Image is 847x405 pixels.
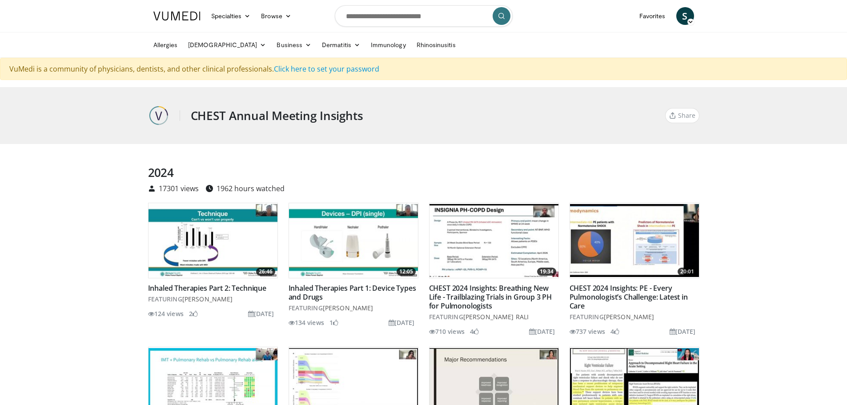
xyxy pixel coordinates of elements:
[570,204,699,277] img: 5395157c-5595-402d-abbf-c5c445ad00db.300x170_q85_crop-smart_upscale.jpg
[256,268,275,276] span: 26:46
[289,204,418,277] img: f404f4f0-3e38-4d65-a284-b53439d4a9f0.300x170_q85_crop-smart_upscale.jpg
[397,268,416,276] span: 12:05
[665,108,699,123] a: Share
[206,7,256,25] a: Specialties
[676,7,694,25] a: S
[463,313,529,321] a: [PERSON_NAME] Rali
[289,204,418,277] a: 12:05
[335,5,513,27] input: Search topics, interventions
[604,313,654,321] a: [PERSON_NAME]
[329,318,338,327] li: 1
[529,327,555,336] li: [DATE]
[159,185,199,192] span: 17301 views
[365,36,411,54] a: Immunology
[148,294,278,304] div: FEATURING
[610,327,619,336] li: 4
[148,36,183,54] a: Allergies
[289,303,418,313] div: FEATURING
[570,327,605,336] li: 737 views
[430,204,558,277] a: 19:34
[148,283,266,293] a: Inhaled Therapies Part 2: Technique
[274,64,379,74] a: Click here to set your password
[429,312,559,321] div: FEATURING
[153,12,201,20] img: VuMedi Logo
[148,309,184,318] li: 124 views
[429,327,465,336] li: 710 views
[317,36,365,54] a: Dermatitis
[289,318,324,327] li: 134 views
[149,204,277,277] img: 5e96949c-cd12-4d2d-8d07-601d67ebeb6c.300x170_q85_crop-smart_upscale.jpg
[678,268,697,276] span: 20:01
[256,7,297,25] a: Browse
[189,309,198,318] li: 2
[389,318,415,327] li: [DATE]
[411,36,461,54] a: Rhinosinusitis
[148,165,506,180] h3: 2024
[271,36,317,54] a: Business
[149,204,277,277] a: 26:46
[678,111,695,120] span: Share
[634,7,671,25] a: Favorites
[537,268,556,276] span: 19:34
[429,283,552,311] a: CHEST 2024 Insights: Breathing New Life - Trailblazing Trials in Group 3 PH for Pulmonologists
[570,204,699,277] a: 20:01
[670,327,696,336] li: [DATE]
[182,295,233,303] a: [PERSON_NAME]
[191,108,363,123] h3: CHEST Annual Meeting Insights
[570,283,688,311] a: CHEST 2024 Insights: PE - Every Pulmonologist’s Challenge: Latest in Care
[323,304,373,312] a: [PERSON_NAME]
[217,185,285,192] span: 1962 hours watched
[248,309,274,318] li: [DATE]
[570,312,699,321] div: FEATURING
[183,36,271,54] a: [DEMOGRAPHIC_DATA]
[289,283,416,302] a: Inhaled Therapies Part 1: Device Types and Drugs
[430,204,558,277] img: 38a6a6e9-8de0-4cb7-945f-51fd8b5a8985.300x170_q85_crop-smart_upscale.jpg
[470,327,479,336] li: 4
[148,105,169,126] img: cb9bc770-dc81-477a-834c-bf29e1d7e386.png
